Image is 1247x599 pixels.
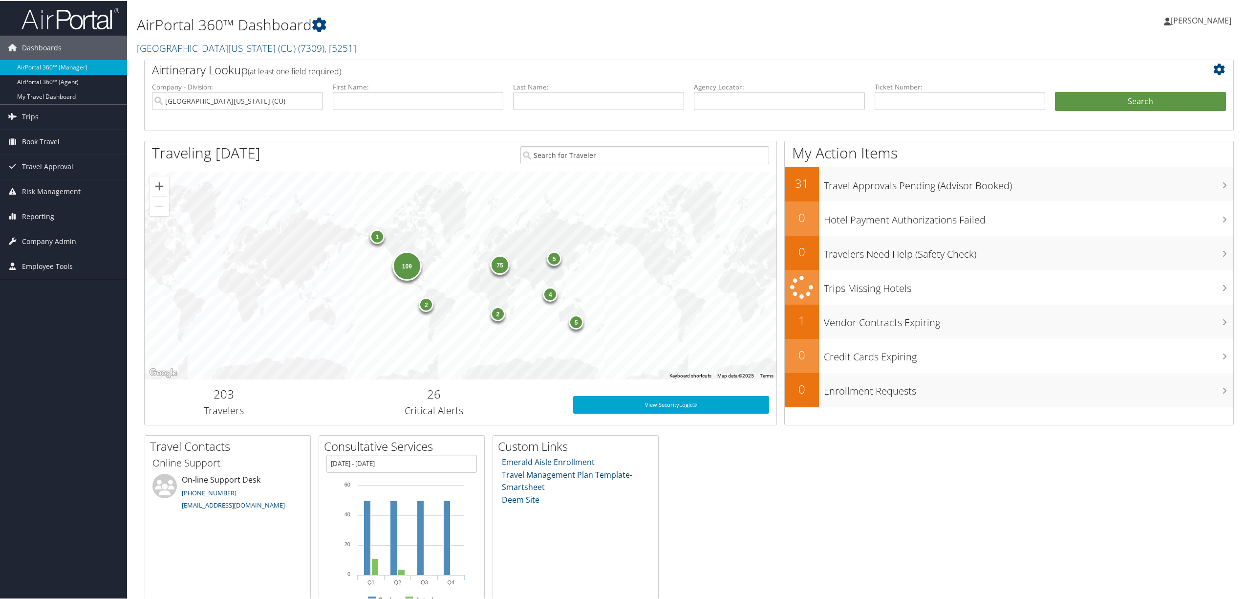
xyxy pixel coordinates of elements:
[367,578,375,584] text: Q1
[785,372,1233,406] a: 0Enrollment Requests
[824,344,1233,363] h3: Credit Cards Expiring
[150,176,169,195] button: Zoom in
[785,142,1233,162] h1: My Action Items
[498,437,658,454] h2: Custom Links
[669,372,711,378] button: Keyboard shortcuts
[491,306,505,320] div: 2
[760,372,774,377] a: Terms (opens in new tab)
[152,403,295,417] h3: Travelers
[573,395,769,413] a: View SecurityLogic®
[785,338,1233,372] a: 0Credit Cards Expiring
[137,41,356,54] a: [GEOGRAPHIC_DATA][US_STATE] (CU)
[310,385,559,401] h2: 26
[785,166,1233,200] a: 31Travel Approvals Pending (Advisor Booked)
[333,81,504,91] label: First Name:
[824,242,1233,260] h3: Travelers Need Help (Safety Check)
[182,488,236,496] a: [PHONE_NUMBER]
[1164,5,1241,34] a: [PERSON_NAME]
[152,385,295,401] h2: 203
[785,235,1233,269] a: 0Travelers Need Help (Safety Check)
[324,437,484,454] h2: Consultative Services
[520,145,769,163] input: Search for Traveler
[137,14,873,34] h1: AirPortal 360™ Dashboard
[785,380,819,397] h2: 0
[569,314,583,329] div: 5
[1055,91,1226,111] button: Search
[543,286,558,300] div: 4
[824,276,1233,294] h3: Trips Missing Hotels
[785,269,1233,304] a: Trips Missing Hotels
[152,142,260,162] h1: Traveling [DATE]
[502,468,632,492] a: Travel Management Plan Template- Smartsheet
[147,366,179,378] a: Open this area in Google Maps (opens a new window)
[785,208,819,225] h2: 0
[694,81,865,91] label: Agency Locator:
[344,510,350,516] tspan: 40
[490,254,510,274] div: 75
[547,250,561,265] div: 5
[875,81,1046,91] label: Ticket Number:
[785,311,819,328] h2: 1
[298,41,324,54] span: ( 7309 )
[22,154,73,178] span: Travel Approval
[248,65,341,76] span: (at least one field required)
[370,228,385,243] div: 1
[785,346,819,362] h2: 0
[421,578,428,584] text: Q3
[824,310,1233,329] h3: Vendor Contracts Expiring
[22,35,62,59] span: Dashboards
[310,403,559,417] h3: Critical Alerts
[22,228,76,253] span: Company Admin
[502,456,595,466] a: Emerald Aisle Enrollment
[22,253,73,278] span: Employee Tools
[152,61,1135,77] h2: Airtinerary Lookup
[502,493,539,504] a: Deem Site
[824,207,1233,226] h3: Hotel Payment Authorizations Failed
[21,6,119,29] img: airportal-logo.png
[22,178,81,203] span: Risk Management
[150,196,169,215] button: Zoom out
[150,437,310,454] h2: Travel Contacts
[785,304,1233,338] a: 1Vendor Contracts Expiring
[824,378,1233,397] h3: Enrollment Requests
[447,578,454,584] text: Q4
[785,200,1233,235] a: 0Hotel Payment Authorizations Failed
[394,578,401,584] text: Q2
[785,243,819,259] h2: 0
[347,570,350,576] tspan: 0
[152,81,323,91] label: Company - Division:
[147,366,179,378] img: Google
[344,481,350,487] tspan: 60
[824,173,1233,192] h3: Travel Approvals Pending (Advisor Booked)
[324,41,356,54] span: , [ 5251 ]
[344,540,350,546] tspan: 20
[1171,14,1231,25] span: [PERSON_NAME]
[148,473,308,513] li: On-line Support Desk
[152,455,303,469] h3: Online Support
[22,129,60,153] span: Book Travel
[419,296,434,311] div: 2
[785,174,819,191] h2: 31
[22,104,39,128] span: Trips
[182,500,285,509] a: [EMAIL_ADDRESS][DOMAIN_NAME]
[513,81,684,91] label: Last Name:
[717,372,754,377] span: Map data ©2025
[392,250,422,280] div: 109
[22,203,54,228] span: Reporting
